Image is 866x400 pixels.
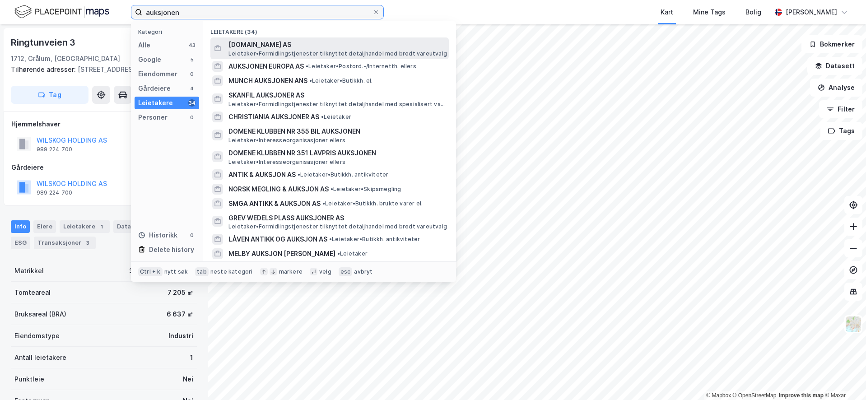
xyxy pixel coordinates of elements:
div: 0 [188,114,196,121]
span: AUKSJONEN EUROPA AS [228,61,304,72]
div: Leietakere (34) [203,21,456,37]
div: Historikk [138,230,177,241]
div: 7 205 ㎡ [168,287,193,298]
div: velg [319,268,331,275]
div: 43 [188,42,196,49]
span: • [322,200,325,207]
div: Transaksjoner [34,237,96,249]
a: Improve this map [779,392,824,399]
div: Eiendommer [138,69,177,79]
div: Industri [168,330,193,341]
div: 989 224 700 [37,146,72,153]
span: Leietaker • Butikkh. brukte varer el. [322,200,423,207]
div: 1 [97,222,106,231]
div: Hjemmelshaver [11,119,196,130]
span: • [337,250,340,257]
span: MUNCH AUKSJONEN ANS [228,75,307,86]
div: Personer [138,112,168,123]
div: 4 [188,85,196,92]
div: Leietakere [138,98,173,108]
div: Gårdeiere [11,162,196,173]
div: Nei [183,374,193,385]
span: DOMENE KLUBBEN NR 355 BIL AUKSJONEN [228,126,445,137]
span: Leietaker [337,250,368,257]
div: Bolig [745,7,761,18]
div: ESG [11,237,30,249]
div: Datasett [113,220,147,233]
span: • [306,63,308,70]
div: tab [195,267,209,276]
span: Leietaker • Postord.-/Internetth. ellers [306,63,416,70]
span: ANTIK & AUKSJON AS [228,169,296,180]
span: Leietaker • Skipsmegling [331,186,401,193]
div: 5 [188,56,196,63]
div: Eiere [33,220,56,233]
span: • [331,186,333,192]
span: • [298,171,300,178]
div: Antall leietakere [14,352,66,363]
div: Info [11,220,30,233]
span: CHRISTIANIA AUKSJONER AS [228,112,319,122]
span: Tilhørende adresser: [11,65,78,73]
span: Leietaker • Butikkh. antikviteter [298,171,388,178]
span: LÅVEN ANTIKK OG AUKSJON AS [228,234,327,245]
div: 0 [188,70,196,78]
button: Tag [11,86,88,104]
div: Ringtunveien 3 [11,35,77,50]
div: 1712, Grålum, [GEOGRAPHIC_DATA] [11,53,120,64]
div: Eiendomstype [14,330,60,341]
a: Mapbox [706,392,731,399]
div: [PERSON_NAME] [786,7,837,18]
div: 3 [83,238,92,247]
div: Google [138,54,161,65]
div: Alle [138,40,150,51]
span: GREV WEDELS PLASS AUKSJONER AS [228,213,445,223]
div: [STREET_ADDRESS] [11,64,190,75]
span: • [329,236,332,242]
div: Bruksareal (BRA) [14,309,66,320]
div: esc [339,267,353,276]
div: 34 [188,99,196,107]
button: Datasett [807,57,862,75]
button: Bokmerker [801,35,862,53]
span: SKANFIL AUKSJONER AS [228,90,445,101]
span: Leietaker • Interesseorganisasjoner ellers [228,158,345,166]
div: 6 637 ㎡ [167,309,193,320]
span: Leietaker • Formidlingstjenester tilknyttet detaljhandel med bredt vareutvalg [228,223,447,230]
img: Z [845,316,862,333]
a: OpenStreetMap [733,392,777,399]
div: neste kategori [210,268,253,275]
div: 3105-2048-62-0-0 [129,265,193,276]
div: Gårdeiere [138,83,171,94]
span: Leietaker • Butikkh. el. [309,77,373,84]
div: Ctrl + k [138,267,163,276]
div: Mine Tags [693,7,726,18]
img: logo.f888ab2527a4732fd821a326f86c7f29.svg [14,4,109,20]
button: Analyse [810,79,862,97]
input: Søk på adresse, matrikkel, gårdeiere, leietakere eller personer [142,5,372,19]
div: 0 [188,232,196,239]
div: Kategori [138,28,199,35]
span: • [321,113,324,120]
span: Leietaker • Butikkh. antikviteter [329,236,420,243]
div: Kart [661,7,673,18]
span: Leietaker [321,113,351,121]
iframe: Chat Widget [821,357,866,400]
span: DOMENE KLUBBEN NR 351 LAVPRIS AUKSJONEN [228,148,445,158]
div: avbryt [354,268,372,275]
div: Leietakere [60,220,110,233]
div: Matrikkel [14,265,44,276]
div: markere [279,268,303,275]
div: Punktleie [14,374,44,385]
span: MELBY AUKSJON [PERSON_NAME] [228,248,335,259]
div: nytt søk [164,268,188,275]
span: [DOMAIN_NAME] AS [228,39,445,50]
div: Tomteareal [14,287,51,298]
span: Leietaker • Formidlingstjenester tilknyttet detaljhandel med bredt vareutvalg [228,50,447,57]
button: Filter [819,100,862,118]
span: Leietaker • Formidlingstjenester tilknyttet detaljhandel med spesialisert vareutvalg [228,101,447,108]
span: Leietaker • Interesseorganisasjoner ellers [228,137,345,144]
span: • [309,77,312,84]
div: Delete history [149,244,194,255]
